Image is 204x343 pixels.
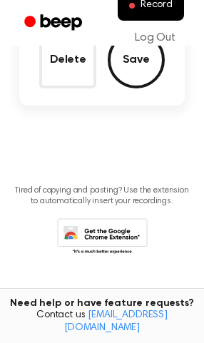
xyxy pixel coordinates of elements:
button: Save Audio Record [108,31,165,88]
a: Beep [14,9,95,37]
a: [EMAIL_ADDRESS][DOMAIN_NAME] [64,310,168,333]
button: Delete Audio Record [39,31,96,88]
p: Tired of copying and pasting? Use the extension to automatically insert your recordings. [11,185,193,207]
a: Log Out [121,21,190,55]
span: Contact us [9,309,195,334]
